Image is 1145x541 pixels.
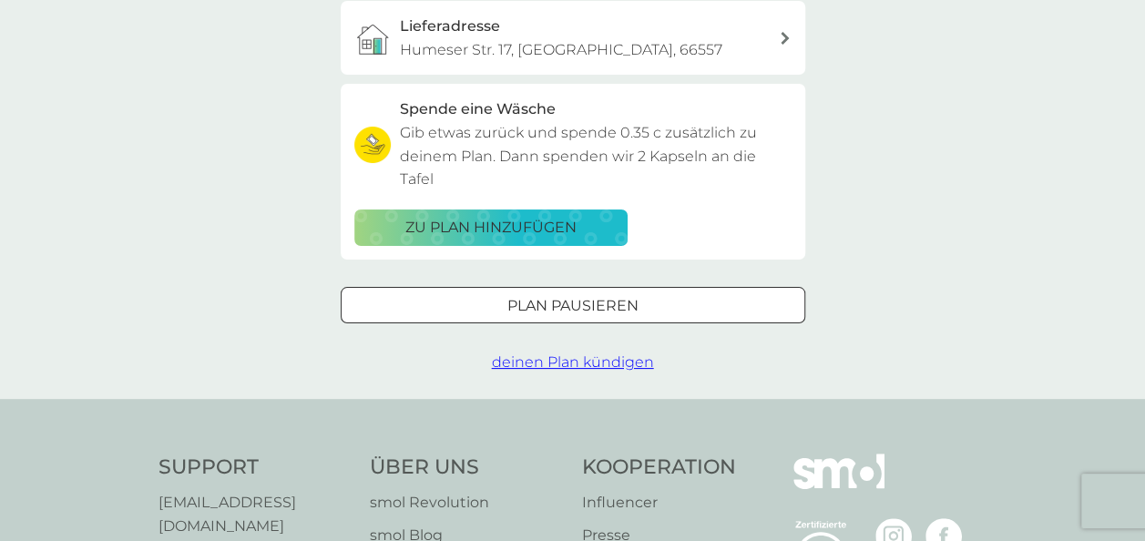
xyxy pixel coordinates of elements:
[370,491,564,515] a: smol Revolution
[354,209,628,246] button: zu Plan hinzufügen
[341,1,805,75] a: LieferadresseHumeser Str. 17, [GEOGRAPHIC_DATA], 66557
[400,97,556,121] h3: Spende eine Wäsche
[405,216,577,240] p: zu Plan hinzufügen
[492,353,654,371] span: deinen Plan kündigen
[492,351,654,374] button: deinen Plan kündigen
[400,15,500,38] h3: Lieferadresse
[582,491,736,515] a: Influencer
[507,294,639,318] p: Plan pausieren
[370,454,564,482] h4: Über Uns
[400,121,792,191] p: Gib etwas zurück und spende 0.35 c zusätzlich zu deinem Plan. Dann spenden wir 2 Kapseln an die T...
[400,38,722,62] p: Humeser Str. 17, [GEOGRAPHIC_DATA], 66557
[158,454,352,482] h4: Support
[341,287,805,323] button: Plan pausieren
[582,454,736,482] h4: Kooperation
[158,491,352,537] a: [EMAIL_ADDRESS][DOMAIN_NAME]
[793,454,884,515] img: smol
